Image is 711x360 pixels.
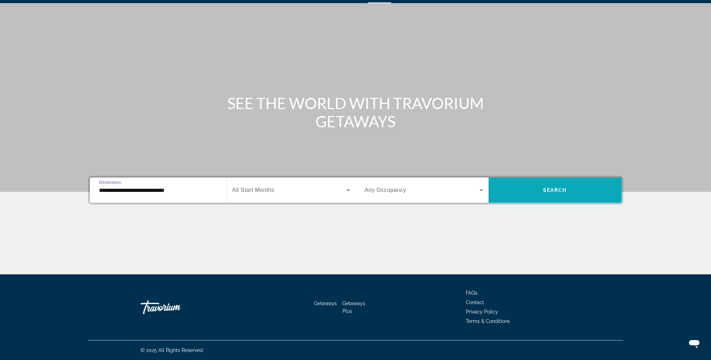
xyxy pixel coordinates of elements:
a: Privacy Policy [466,309,498,315]
span: Search [543,187,567,193]
span: Any Occupancy [365,187,406,193]
a: Getaways Plus [342,301,365,314]
iframe: Button to launch messaging window [683,332,705,354]
span: © 2025 All Rights Reserved. [141,347,204,353]
span: Destination [99,180,121,185]
a: Travorium [141,297,211,318]
div: Search widget [90,178,621,203]
h1: SEE THE WORLD WITH TRAVORIUM GETAWAYS [225,94,487,130]
a: Contact [466,300,484,305]
a: Getaways [314,301,337,306]
a: FAQs [466,290,477,296]
button: Search [489,178,621,203]
a: Terms & Conditions [466,318,510,324]
span: All Start Months [232,187,275,193]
